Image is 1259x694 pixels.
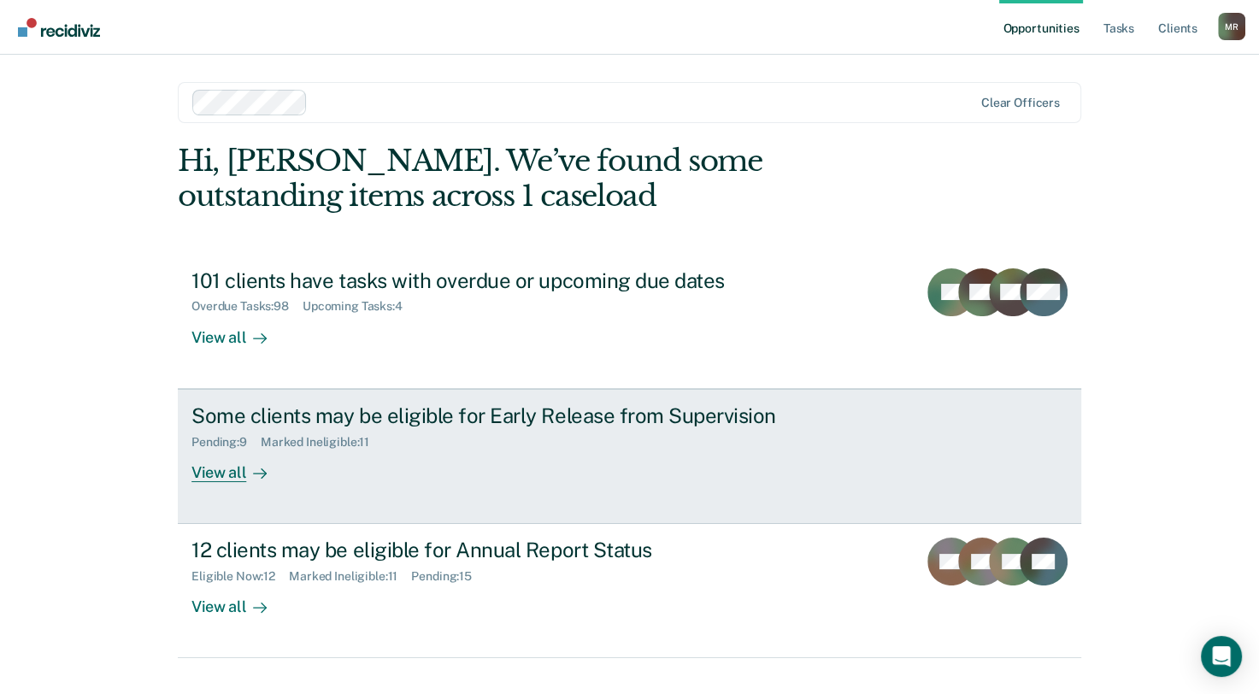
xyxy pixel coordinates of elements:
div: M R [1218,13,1245,40]
button: Profile dropdown button [1218,13,1245,40]
div: Marked Ineligible : 11 [261,435,383,450]
div: 101 clients have tasks with overdue or upcoming due dates [191,268,791,293]
img: Recidiviz [18,18,100,37]
div: Eligible Now : 12 [191,569,289,584]
div: Pending : 15 [411,569,485,584]
div: View all [191,449,287,482]
div: 12 clients may be eligible for Annual Report Status [191,538,791,562]
div: View all [191,584,287,617]
a: Some clients may be eligible for Early Release from SupervisionPending:9Marked Ineligible:11View all [178,389,1081,524]
div: Overdue Tasks : 98 [191,299,303,314]
div: Upcoming Tasks : 4 [303,299,416,314]
a: 101 clients have tasks with overdue or upcoming due datesOverdue Tasks:98Upcoming Tasks:4View all [178,255,1081,389]
div: Clear officers [981,96,1060,110]
div: Some clients may be eligible for Early Release from Supervision [191,403,791,428]
a: 12 clients may be eligible for Annual Report StatusEligible Now:12Marked Ineligible:11Pending:15V... [178,524,1081,658]
div: Hi, [PERSON_NAME]. We’ve found some outstanding items across 1 caseload [178,144,900,214]
div: Open Intercom Messenger [1201,636,1242,677]
div: Pending : 9 [191,435,261,450]
div: View all [191,314,287,347]
div: Marked Ineligible : 11 [289,569,411,584]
